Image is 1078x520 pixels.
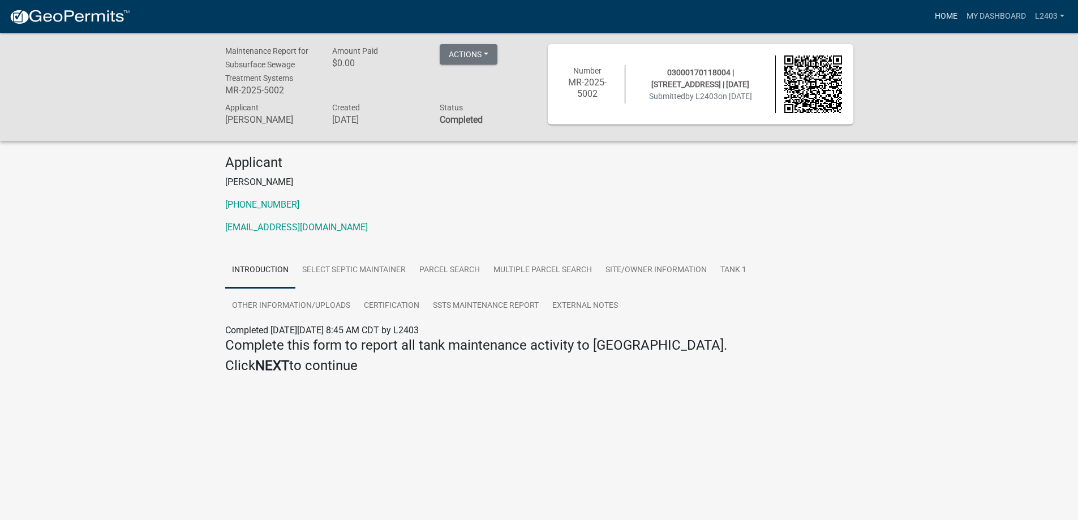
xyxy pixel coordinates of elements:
a: External Notes [546,288,625,324]
span: Applicant [225,103,259,112]
a: [EMAIL_ADDRESS][DOMAIN_NAME] [225,222,368,233]
a: Introduction [225,252,295,289]
p: [PERSON_NAME] [225,175,853,189]
span: by L2403 [685,92,718,101]
span: Completed [DATE][DATE] 8:45 AM CDT by L2403 [225,325,419,336]
span: 03000170118004 | [STREET_ADDRESS] | [DATE] [651,68,749,89]
a: Site/Owner Information [599,252,714,289]
a: Other Information/Uploads [225,288,357,324]
span: Maintenance Report for Subsurface Sewage Treatment Systems [225,46,308,83]
a: Home [930,6,962,27]
a: Certification [357,288,426,324]
h6: MR-2025-5002 [225,85,316,96]
h4: Complete this form to report all tank maintenance activity to [GEOGRAPHIC_DATA]. [225,337,853,354]
h6: MR-2025-5002 [559,77,617,98]
span: Number [573,66,602,75]
a: [PHONE_NUMBER] [225,199,299,210]
button: Actions [440,44,497,65]
a: Select Septic Maintainer [295,252,413,289]
h4: Click to continue [225,358,853,374]
span: Status [440,103,463,112]
a: My Dashboard [962,6,1030,27]
strong: Completed [440,114,483,125]
h6: $0.00 [332,58,423,68]
a: Parcel search [413,252,487,289]
a: SSTS Maintenance Report [426,288,546,324]
a: Tank 1 [714,252,753,289]
span: Amount Paid [332,46,378,55]
strong: NEXT [255,358,289,373]
a: L2403 [1030,6,1069,27]
span: Created [332,103,360,112]
h6: [PERSON_NAME] [225,114,316,125]
h6: [DATE] [332,114,423,125]
img: QR code [784,55,842,113]
a: Multiple Parcel Search [487,252,599,289]
span: Submitted on [DATE] [649,92,752,101]
h4: Applicant [225,154,853,171]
